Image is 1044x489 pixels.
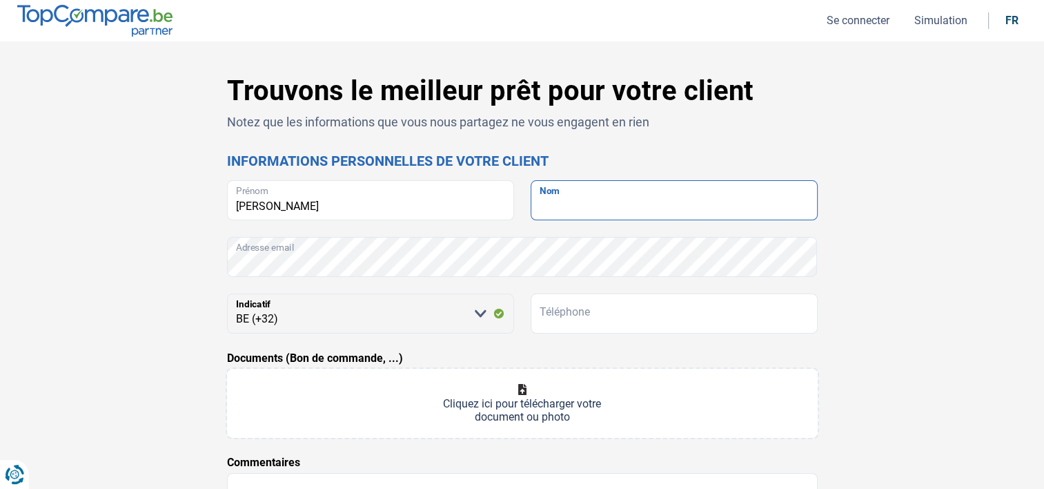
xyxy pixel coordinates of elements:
[910,13,972,28] button: Simulation
[227,113,818,131] p: Notez que les informations que vous nous partagez ne vous engagent en rien
[1005,14,1018,27] div: fr
[227,75,818,108] h1: Trouvons le meilleur prêt pour votre client
[227,350,403,367] label: Documents (Bon de commande, ...)
[531,294,818,334] input: 401020304
[823,13,894,28] button: Se connecter
[227,153,818,169] h2: Informations personnelles de votre client
[227,294,514,334] select: Indicatif
[17,5,173,36] img: TopCompare.be
[227,454,300,471] label: Commentaires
